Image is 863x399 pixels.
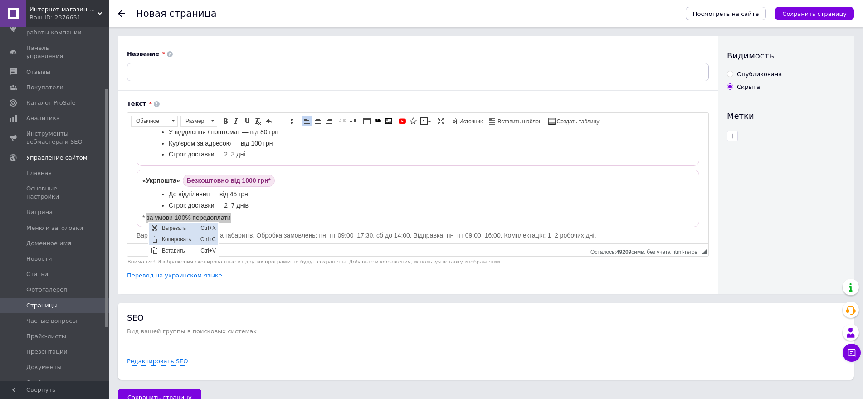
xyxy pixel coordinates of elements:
[26,255,52,263] span: Новости
[693,10,759,17] span: Посмотреть на сайте
[26,114,60,122] span: Аналитика
[26,68,50,76] span: Отзывы
[50,12,70,23] span: Ctrl+C
[362,116,372,126] a: Таблица
[26,317,77,325] span: Частые вопросы
[686,7,766,20] button: Посмотреть на сайте
[547,116,601,126] a: Создать таблицу
[41,19,548,29] li: Строк доставки — 2–3 дні
[737,83,760,91] div: Скрыта
[397,116,407,126] a: Добавить видео с YouTube
[26,379,58,387] span: Слайдеры
[556,118,600,126] span: Создать таблицу
[131,116,178,127] a: Обычное
[26,332,66,341] span: Прайс-листы
[127,50,159,58] span: Название
[26,44,84,60] span: Панель управления
[0,23,70,34] a: Вставить
[50,23,70,34] span: Ctrl+V
[436,116,446,126] a: Развернуть
[302,116,312,126] a: По левому краю
[324,116,334,126] a: По правому краю
[337,116,347,126] a: Уменьшить отступ
[26,239,71,248] span: Доменное имя
[348,116,358,126] a: Увеличить отступ
[278,116,288,126] a: Вставить / удалить нумерованный список
[26,302,58,310] span: Страницы
[737,70,782,78] div: Опубликована
[449,116,484,126] a: Источник
[616,249,631,255] span: 49209
[127,272,222,279] a: Перевод на украинском языке
[288,116,298,126] a: Вставить / удалить маркированный список
[181,116,208,126] span: Размер
[26,169,52,177] span: Главная
[843,344,861,362] button: Чат с покупателем
[496,118,541,126] span: Вставить шаблон
[702,249,707,254] span: Перетащите для изменения размера
[11,23,50,34] span: Вставить
[15,83,566,92] p: * за умови 100% передоплати
[26,286,67,294] span: Фотогалерея
[26,99,75,107] span: Каталог ProSale
[29,14,109,22] div: Ваш ID: 2376651
[253,116,263,126] a: Убрать форматирование
[26,270,48,278] span: Статьи
[127,357,188,366] a: Редактировать SEO
[727,50,845,61] div: Видимость
[26,185,84,201] span: Основные настройки
[782,10,847,17] span: Сохранить страницу
[458,118,483,126] span: Источник
[26,83,63,92] span: Покупатели
[26,20,84,37] span: Показатели работы компании
[727,110,845,122] div: Метки
[41,59,548,69] li: До відділення — від 45 грн
[136,8,217,19] h1: Новая страница
[220,116,230,126] a: Полужирный (Ctrl+B)
[118,10,125,17] div: Вернуться назад
[15,44,566,57] div: «Укрпошта»
[0,0,70,11] a: Вырезать
[26,363,62,371] span: Документы
[26,348,68,356] span: Презентации
[11,0,50,11] span: Вырезать
[26,154,88,162] span: Управление сайтом
[41,71,548,80] li: Строк доставки — 2–7 днів
[26,224,83,232] span: Меню и заголовки
[41,9,548,18] li: Кур’єром за адресою — від 100 грн
[231,116,241,126] a: Курсив (Ctrl+I)
[127,130,708,243] iframe: Визуальный текстовый редактор, 9AE05E5D-01A6-4158-8A1E-7C1647FDC33C
[180,116,217,127] a: Размер
[313,116,323,126] a: По центру
[242,116,252,126] a: Подчеркнутый (Ctrl+U)
[264,116,274,126] a: Отменить (Ctrl+Z)
[127,100,146,108] span: Текст
[26,130,84,146] span: Инструменты вебмастера и SEO
[488,116,543,126] a: Вставить шаблон
[132,116,169,126] span: Обычное
[373,116,383,126] a: Вставить/Редактировать ссылку (Ctrl+L)
[384,116,394,126] a: Изображение
[127,328,845,335] p: Вид вашей группы в поисковых системах
[419,116,432,126] a: Вставить сообщение
[9,101,572,110] p: Вартість залежить від ваги та габаритів. Обробка замовлень: пн–пт 09:00–17:30, сб до 14:00. Відпр...
[0,12,70,23] a: Копировать
[29,5,98,14] span: Интернет-магазин детских товаров "Кузя"
[55,44,147,57] span: Безкоштовно від 1000 грн*
[11,12,50,23] span: Копировать
[26,208,53,216] span: Витрина
[50,0,70,11] span: Ctrl+X
[127,312,845,323] h2: SEO
[590,247,702,255] div: Подсчет символов
[408,116,418,126] a: Вставить иконку
[127,259,709,265] div: Внимание! Изображения скопированные из других программ не будут сохранены. Добавьте изображения, ...
[775,7,854,20] button: Сохранить страницу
